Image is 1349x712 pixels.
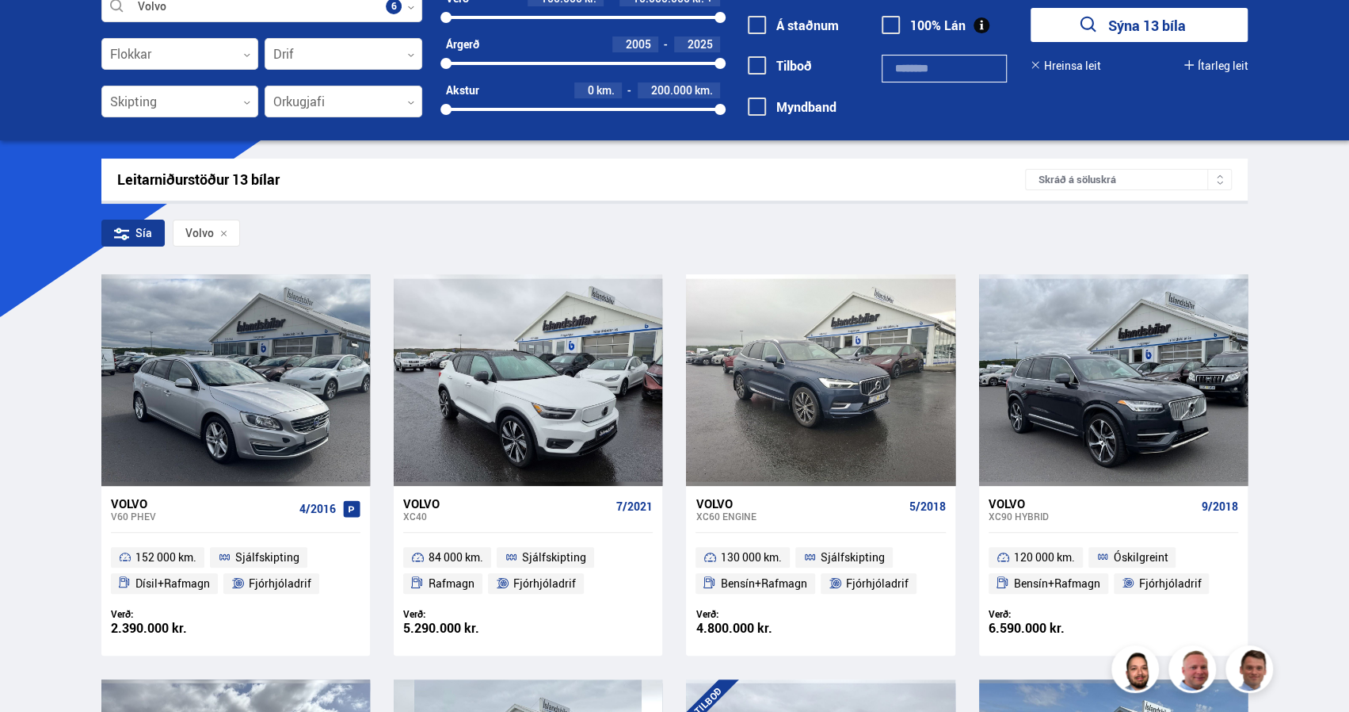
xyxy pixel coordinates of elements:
[235,548,299,567] span: Sjálfskipting
[650,82,692,98] span: 200.000
[446,84,479,97] div: Akstur
[748,100,836,114] label: Myndband
[403,496,610,511] div: Volvo
[111,608,236,620] div: Verð:
[1031,8,1248,42] button: Sýna 13 bíla
[695,496,902,511] div: Volvo
[694,84,712,97] span: km.
[979,486,1248,656] a: Volvo XC90 HYBRID 9/2018 120 000 km. Óskilgreint Bensín+Rafmagn Fjórhjóladrif Verð: 6.590.000 kr.
[695,511,902,522] div: XC60 ENGINE
[1014,574,1100,593] span: Bensín+Rafmagn
[989,496,1195,511] div: Volvo
[587,82,593,98] span: 0
[249,574,311,593] span: Fjórhjóladrif
[13,6,60,54] button: Opna LiveChat spjallviðmót
[989,608,1114,620] div: Verð:
[616,500,653,513] span: 7/2021
[1228,648,1275,695] img: FbJEzSuNWCJXmdc-.webp
[748,18,838,33] label: Á staðnum
[299,503,336,515] span: 4/2016
[695,622,821,635] div: 4.800.000 kr.
[403,511,610,522] div: XC40
[748,59,811,73] label: Tilboð
[687,36,712,52] span: 2025
[846,574,909,593] span: Fjórhjóladrif
[909,500,946,513] span: 5/2018
[394,486,662,656] a: Volvo XC40 7/2021 84 000 km. Sjálfskipting Rafmagn Fjórhjóladrif Verð: 5.290.000 kr.
[1114,648,1161,695] img: nhp88E3Fdnt1Opn2.png
[1025,169,1232,190] div: Skráð á söluskrá
[821,548,885,567] span: Sjálfskipting
[135,574,210,593] span: Dísil+Rafmagn
[1171,648,1218,695] img: siFngHWaQ9KaOqBr.png
[1202,500,1238,513] span: 9/2018
[721,574,807,593] span: Bensín+Rafmagn
[513,574,576,593] span: Fjórhjóladrif
[686,486,955,656] a: Volvo XC60 ENGINE 5/2018 130 000 km. Sjálfskipting Bensín+Rafmagn Fjórhjóladrif Verð: 4.800.000 kr.
[403,608,528,620] div: Verð:
[111,622,236,635] div: 2.390.000 kr.
[1031,59,1100,72] button: Hreinsa leit
[625,36,650,52] span: 2005
[429,548,483,567] span: 84 000 km.
[1138,574,1201,593] span: Fjórhjóladrif
[403,622,528,635] div: 5.290.000 kr.
[117,171,1026,188] div: Leitarniðurstöður 13 bílar
[111,511,293,522] div: V60 PHEV
[1113,548,1168,567] span: Óskilgreint
[522,548,586,567] span: Sjálfskipting
[101,220,165,247] div: Sía
[135,548,196,567] span: 152 000 km.
[101,486,370,656] a: Volvo V60 PHEV 4/2016 152 000 km. Sjálfskipting Dísil+Rafmagn Fjórhjóladrif Verð: 2.390.000 kr.
[989,511,1195,522] div: XC90 HYBRID
[446,38,479,51] div: Árgerð
[1014,548,1075,567] span: 120 000 km.
[721,548,782,567] span: 130 000 km.
[695,608,821,620] div: Verð:
[989,622,1114,635] div: 6.590.000 kr.
[429,574,474,593] span: Rafmagn
[882,18,965,33] label: 100% Lán
[185,227,214,239] span: Volvo
[111,496,293,511] div: Volvo
[1184,59,1248,72] button: Ítarleg leit
[596,84,614,97] span: km.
